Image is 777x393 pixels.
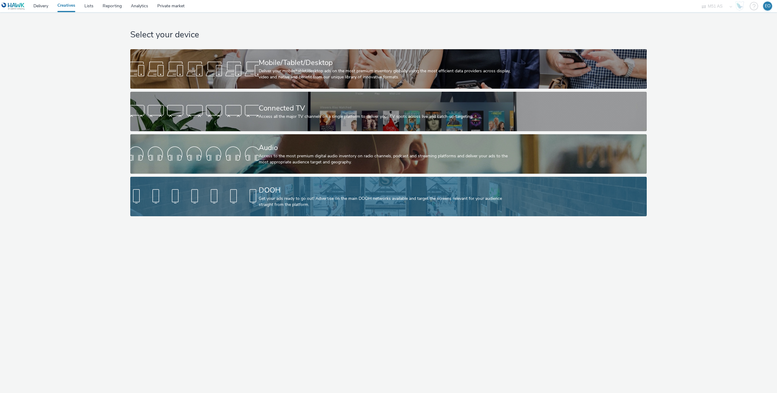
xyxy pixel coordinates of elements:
a: Hawk Academy [735,1,747,11]
a: Connected TVAccess all the major TV channels on a single platform to deliver your TV spots across... [130,92,647,131]
h1: Select your device [130,29,647,41]
div: Audio [259,142,516,153]
a: Mobile/Tablet/DesktopDeliver your mobile/tablet/desktop ads on the most premium inventory globall... [130,49,647,89]
img: Hawk Academy [735,1,744,11]
div: Access all the major TV channels on a single platform to deliver your TV spots across live and ca... [259,114,516,120]
div: Deliver your mobile/tablet/desktop ads on the most premium inventory globally using the most effi... [259,68,516,80]
img: undefined Logo [2,2,25,10]
div: EO [765,2,771,11]
div: DOOH [259,185,516,196]
div: Get your ads ready to go out! Advertise on the main DOOH networks available and target the screen... [259,196,516,208]
a: AudioAccess to the most premium digital audio inventory on radio channels, podcast and streaming ... [130,134,647,174]
div: Connected TV [259,103,516,114]
div: Mobile/Tablet/Desktop [259,57,516,68]
a: DOOHGet your ads ready to go out! Advertise on the main DOOH networks available and target the sc... [130,177,647,216]
div: Access to the most premium digital audio inventory on radio channels, podcast and streaming platf... [259,153,516,166]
